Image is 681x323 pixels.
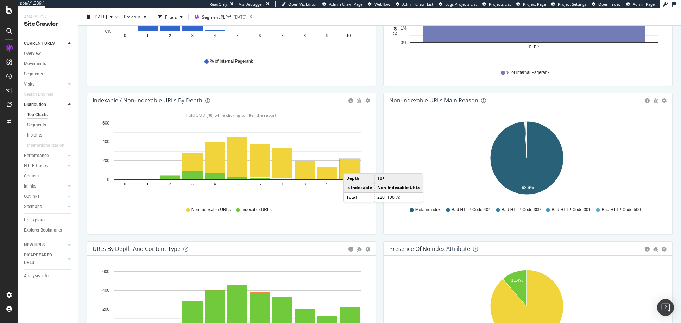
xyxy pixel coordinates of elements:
[214,34,216,38] text: 4
[24,183,36,190] div: Inlinks
[24,81,34,88] div: Visits
[169,34,171,38] text: 2
[24,272,49,280] div: Analysis Info
[93,119,367,200] div: A chart.
[662,247,667,252] div: gear
[27,121,46,129] div: Segments
[375,192,423,202] td: 220 (100 %)
[24,91,53,98] div: Search Engines
[24,101,66,108] a: Distribution
[24,60,46,68] div: Movements
[506,70,549,76] span: % of Internal Pagerank
[241,207,271,213] span: Indexable URLs
[259,34,261,38] text: 6
[24,81,66,88] a: Visits
[191,182,194,186] text: 3
[24,14,72,20] div: Analytics
[551,1,586,7] a: Project Settings
[24,272,73,280] a: Analysis Info
[304,182,306,186] text: 8
[24,162,66,170] a: HTTP Codes
[239,1,264,7] div: Viz Debugger:
[482,1,511,7] a: Projects List
[24,70,43,78] div: Segments
[439,1,477,7] a: Logs Projects List
[592,1,621,7] a: Open in dev
[24,216,73,224] a: Url Explorer
[24,252,66,266] a: DISAPPEARED URLS
[24,70,73,78] a: Segments
[374,1,390,7] span: Webflow
[115,13,121,19] span: vs
[326,182,328,186] text: 9
[365,247,370,252] div: gear
[24,203,66,210] a: Sitemaps
[348,98,353,103] div: circle-info
[657,299,674,316] div: Open Intercom Messenger
[348,247,353,252] div: circle-info
[102,269,109,274] text: 600
[529,45,539,49] text: PLP/*
[396,1,433,7] a: Admin Crawl List
[375,174,423,183] td: 10+
[93,97,202,104] div: Indexable / Non-Indexable URLs by Depth
[346,34,353,38] text: 10+
[601,207,641,213] span: Bad HTTP Code 500
[121,14,141,20] span: Previous
[24,40,66,47] a: CURRENT URLS
[365,98,370,103] div: gear
[344,183,375,192] td: Is Indexable
[105,29,112,34] text: 0%
[389,245,470,252] div: Presence of noindex attribute
[653,98,658,103] div: bug
[24,241,66,249] a: NEW URLS
[102,140,109,145] text: 400
[402,1,433,7] span: Admin Crawl List
[344,192,375,202] td: Total
[653,247,658,252] div: bug
[24,193,66,200] a: Outlinks
[368,1,390,7] a: Webflow
[165,14,177,20] div: Filters
[558,1,586,7] span: Project Settings
[210,58,253,64] span: % of Internal Pagerank
[24,227,73,234] a: Explorer Bookmarks
[389,119,664,200] svg: A chart.
[191,11,246,23] button: Segment:PLP/*[DATE]
[401,26,407,31] text: 1%
[502,207,541,213] span: Bad HTTP Code 309
[146,34,149,38] text: 1
[24,203,42,210] div: Sitemaps
[124,34,126,38] text: 0
[523,1,546,7] span: Project Page
[102,307,109,312] text: 200
[236,182,238,186] text: 5
[27,132,73,139] a: Insights
[84,11,115,23] button: [DATE]
[169,182,171,186] text: 2
[357,98,362,103] div: bug
[259,182,261,186] text: 6
[202,14,232,20] span: Segment: PLP/*
[24,91,60,98] a: Search Engines
[645,247,650,252] div: circle-info
[357,247,362,252] div: bug
[24,183,66,190] a: Inlinks
[24,60,73,68] a: Movements
[326,34,328,38] text: 9
[24,50,73,57] a: Overview
[236,34,238,38] text: 5
[24,152,49,159] div: Performance
[146,182,149,186] text: 1
[24,152,66,159] a: Performance
[24,50,41,57] div: Overview
[551,207,591,213] span: Bad HTTP Code 301
[191,207,231,213] span: Non-Indexable URLs
[24,162,48,170] div: HTTP Codes
[209,1,228,7] div: ReadOnly:
[452,207,491,213] span: Bad HTTP Code 404
[27,132,42,139] div: Insights
[24,172,39,180] div: Content
[633,1,655,7] span: Admin Page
